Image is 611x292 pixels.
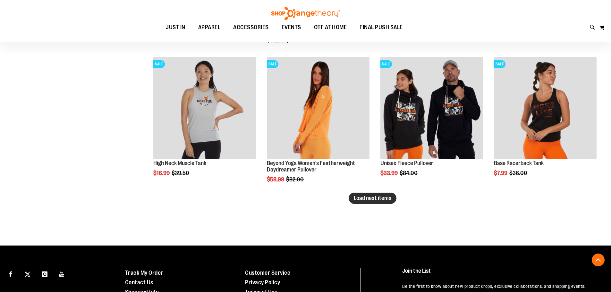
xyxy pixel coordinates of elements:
[275,20,308,35] a: EVENTS
[380,160,433,166] a: Unisex Fleece Pullover
[349,193,396,204] button: Load next items
[494,170,508,176] span: $7.99
[192,20,227,35] a: APPAREL
[150,54,259,193] div: product
[153,57,256,161] a: Product image for High Neck Muscle TankSALE
[233,20,269,35] span: ACCESSORIES
[56,268,68,279] a: Visit our Youtube page
[39,268,50,279] a: Visit our Instagram page
[172,170,190,176] span: $39.50
[494,57,597,161] a: Product image for Base Racerback TankSALE
[400,170,419,176] span: $84.00
[360,20,403,35] span: FINAL PUSH SALE
[380,57,483,160] img: Product image for Unisex Fleece Pullover
[494,57,597,160] img: Product image for Base Racerback Tank
[153,60,165,68] span: SALE
[494,160,544,166] a: Base Racerback Tank
[402,268,596,280] h4: Join the List
[267,176,285,183] span: $58.99
[377,54,486,193] div: product
[25,271,30,277] img: Twitter
[402,283,596,289] p: Be the first to know about new product drops, exclusive collaborations, and shopping events!
[267,60,278,68] span: SALE
[245,279,280,286] a: Privacy Policy
[380,170,399,176] span: $33.99
[267,57,369,161] a: Product image for Beyond Yoga Womens Featherweight Daydreamer PulloverSALE
[308,20,353,35] a: OTF AT HOME
[267,57,369,160] img: Product image for Beyond Yoga Womens Featherweight Daydreamer Pullover
[380,57,483,161] a: Product image for Unisex Fleece PulloverSALE
[509,170,528,176] span: $36.00
[153,57,256,160] img: Product image for High Neck Muscle Tank
[491,54,600,193] div: product
[264,54,373,199] div: product
[282,20,301,35] span: EVENTS
[270,7,341,20] img: Shop Orangetheory
[159,20,192,35] a: JUST IN
[166,20,185,35] span: JUST IN
[5,268,16,279] a: Visit our Facebook page
[314,20,347,35] span: OTF AT HOME
[245,270,290,276] a: Customer Service
[227,20,275,35] a: ACCESSORIES
[592,254,605,266] button: Back To Top
[494,60,505,68] span: SALE
[198,20,221,35] span: APPAREL
[153,170,171,176] span: $16.99
[22,268,33,279] a: Visit our X page
[125,279,153,286] a: Contact Us
[153,160,206,166] a: High Neck Muscle Tank
[380,60,392,68] span: SALE
[354,195,391,201] span: Load next items
[353,20,409,35] a: FINAL PUSH SALE
[125,270,163,276] a: Track My Order
[267,160,355,173] a: Beyond Yoga Women's Featherweight Daydreamer Pullover
[286,176,305,183] span: $82.00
